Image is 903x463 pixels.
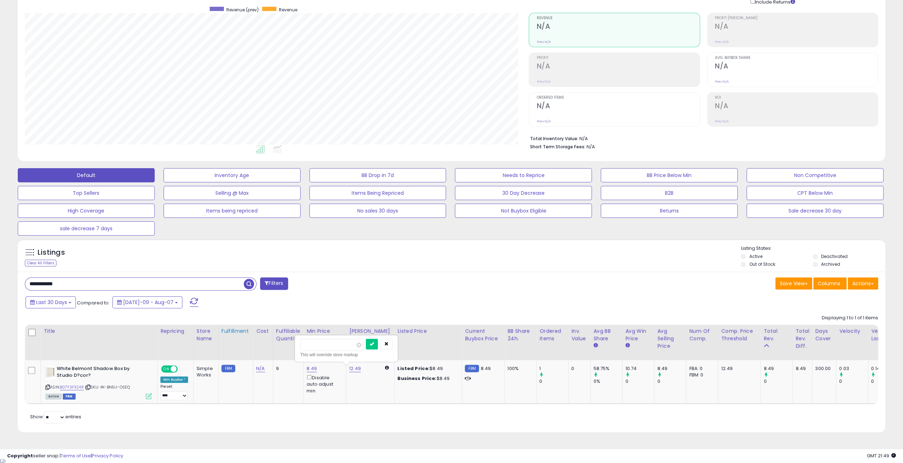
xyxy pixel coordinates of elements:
span: ROI [715,96,878,100]
div: 12.49 [721,365,755,372]
img: 411QZZzQbMS._SL40_.jpg [45,365,55,380]
div: 58.75% [593,365,622,372]
div: Preset: [160,384,188,400]
a: 12.49 [349,365,361,372]
button: Returns [601,204,738,218]
h2: N/A [715,62,878,72]
div: BB Share 24h. [507,327,533,342]
span: Last 30 Days [36,299,67,306]
button: Save View [775,277,812,290]
div: Velocity Last 7d [871,327,897,342]
b: Total Inventory Value: [530,136,578,142]
div: 0 [839,378,868,385]
a: N/A [256,365,265,372]
span: Revenue (prev) [226,7,259,13]
div: Repricing [160,327,191,335]
div: 300.00 [815,365,831,372]
div: Total Rev. Diff. [795,327,809,350]
span: | SKU: 4K-BN5U-OSEQ [85,384,130,390]
small: Prev: N/A [715,40,729,44]
span: 8.49 [481,365,491,372]
h2: N/A [536,62,699,72]
button: BB Drop in 7d [309,168,446,182]
button: B2B [601,186,738,200]
div: Avg Selling Price [657,327,683,350]
span: FBM [63,393,76,399]
h5: Listings [38,248,65,258]
button: Last 30 Days [26,296,76,308]
div: Current Buybox Price [465,327,501,342]
span: OFF [177,366,188,372]
button: Selling @ Max [164,186,301,200]
div: This will override store markup [300,351,392,358]
h2: N/A [536,22,699,32]
button: 30 Day Decrease [455,186,592,200]
button: Not Buybox Eligible [455,204,592,218]
div: 8.49 [795,365,806,372]
div: 9 [276,365,298,372]
span: Columns [818,280,840,287]
label: Out of Stock [749,261,775,267]
div: Cost [256,327,270,335]
small: FBM [221,365,235,372]
button: CPT Below Min [747,186,883,200]
a: 8.49 [307,365,317,372]
div: Clear All Filters [25,260,56,266]
h2: N/A [715,22,878,32]
div: Displaying 1 to 1 of 1 items [822,315,878,321]
div: FBM: 0 [689,372,712,378]
div: 0 [871,378,900,385]
button: Needs to Reprice [455,168,592,182]
small: Prev: N/A [536,79,550,84]
button: Actions [848,277,878,290]
h2: N/A [715,102,878,111]
div: Simple Works [197,365,213,378]
button: Items being repriced [164,204,301,218]
a: Privacy Policy [92,452,123,459]
span: Revenue [279,7,297,13]
div: 0.14 [871,365,900,372]
span: ON [162,366,171,372]
div: 0 [625,378,654,385]
div: 0 [571,365,585,372]
div: Days Cover [815,327,833,342]
div: Inv. value [571,327,587,342]
button: Non Competitive [747,168,883,182]
b: Listed Price: [397,365,430,372]
b: Business Price: [397,375,436,382]
span: N/A [586,143,595,150]
li: N/A [530,134,873,142]
div: Avg BB Share [593,327,619,342]
div: Comp. Price Threshold [721,327,758,342]
a: B07F3FX24R [60,384,84,390]
div: Disable auto adjust min [307,374,341,394]
div: FBA: 0 [689,365,712,372]
label: Active [749,253,762,259]
button: Columns [813,277,847,290]
button: Sale decrease 30 day [747,204,883,218]
span: Profit [PERSON_NAME] [715,16,878,20]
div: 0% [593,378,622,385]
button: Top Sellers [18,186,155,200]
div: 0 [539,378,568,385]
div: $8.49 [397,365,456,372]
div: Velocity [839,327,865,335]
div: Ordered Items [539,327,565,342]
small: Prev: N/A [536,40,550,44]
small: Prev: N/A [715,119,729,123]
button: Default [18,168,155,182]
small: FBM [465,365,479,372]
b: White Belmont Shadow Box by Studio D?cor? [57,365,143,380]
button: BB Price Below Min [601,168,738,182]
label: Deactivated [821,253,848,259]
span: All listings currently available for purchase on Amazon [45,393,62,399]
p: Listing States: [741,245,885,252]
div: Num of Comp. [689,327,715,342]
div: 1 [539,365,568,372]
span: Show: entries [30,413,81,420]
div: $8.49 [397,375,456,382]
span: Revenue [536,16,699,20]
b: Short Term Storage Fees: [530,144,585,150]
div: 10.74 [625,365,654,372]
div: Win BuyBox * [160,376,188,383]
